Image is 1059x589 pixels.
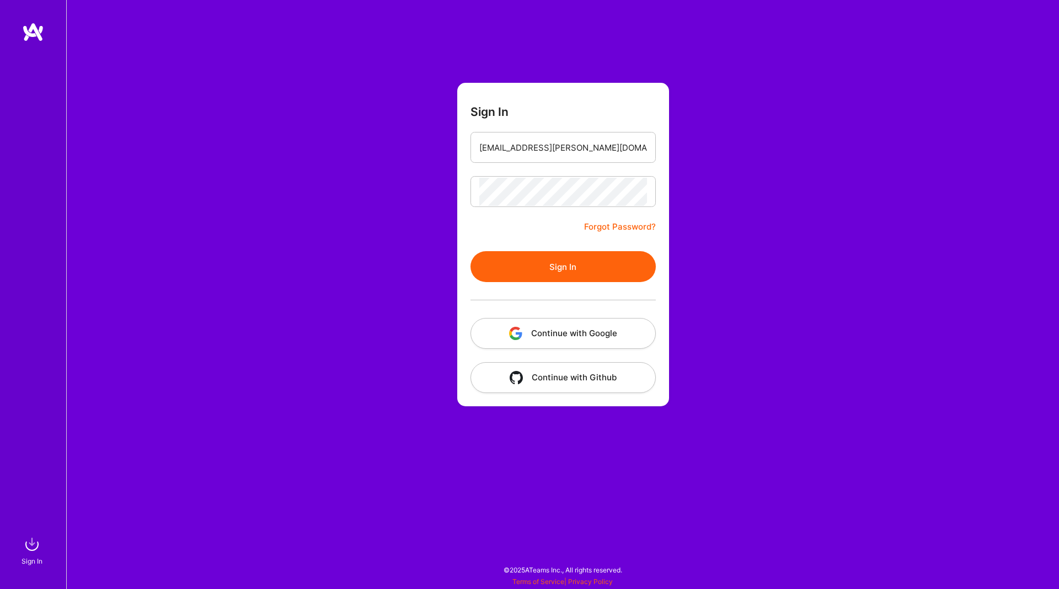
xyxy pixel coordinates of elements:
[512,577,613,586] span: |
[66,556,1059,583] div: © 2025 ATeams Inc., All rights reserved.
[22,555,42,567] div: Sign In
[470,362,656,393] button: Continue with Github
[512,577,564,586] a: Terms of Service
[510,371,523,384] img: icon
[509,327,522,340] img: icon
[470,318,656,349] button: Continue with Google
[568,577,613,586] a: Privacy Policy
[470,105,509,119] h3: Sign In
[479,134,647,162] input: Email...
[584,220,656,234] a: Forgot Password?
[22,22,44,42] img: logo
[470,251,656,282] button: Sign In
[21,533,43,555] img: sign in
[23,533,43,567] a: sign inSign In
